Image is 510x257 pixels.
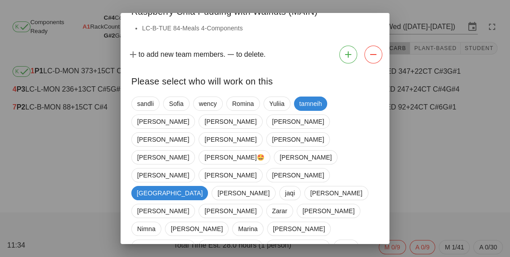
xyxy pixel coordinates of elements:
span: [PERSON_NAME] [280,151,332,164]
span: tamneih [299,97,322,111]
span: Dom [339,240,353,253]
span: [PERSON_NAME] [204,115,256,128]
span: [PERSON_NAME] [137,151,189,164]
span: [PERSON_NAME] [272,169,324,182]
span: [PERSON_NAME] [272,240,324,253]
span: [PERSON_NAME]🤩 [204,151,264,164]
span: [PERSON_NAME] [137,240,189,253]
span: [PERSON_NAME] [204,169,256,182]
span: Romina [232,97,254,110]
div: Please select who will work on this [121,67,389,93]
span: [PERSON_NAME] [204,133,256,146]
span: [PERSON_NAME] [137,133,189,146]
li: LC-B-TUE 84-Meals 4-Components [142,23,379,33]
span: [PERSON_NAME] [137,204,189,218]
span: [PERSON_NAME] [273,222,325,236]
span: jaqi [285,186,295,200]
span: sandli [137,97,154,110]
span: [PERSON_NAME] [204,240,256,253]
span: Yuliia [269,97,285,110]
span: [PERSON_NAME] [272,133,324,146]
span: Sofia [169,97,183,110]
span: [PERSON_NAME] [204,204,256,218]
span: wency [199,97,217,110]
span: [PERSON_NAME] [137,115,189,128]
span: [PERSON_NAME] [310,186,362,200]
span: Zarar [272,204,287,218]
span: [PERSON_NAME] [217,186,269,200]
span: [GEOGRAPHIC_DATA] [137,186,203,200]
span: [PERSON_NAME] [303,204,354,218]
div: to add new team members. to delete. [121,42,389,67]
span: Nimna [137,222,156,236]
span: [PERSON_NAME] [137,169,189,182]
span: Marina [238,222,257,236]
span: [PERSON_NAME] [171,222,223,236]
span: [PERSON_NAME] [272,115,324,128]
